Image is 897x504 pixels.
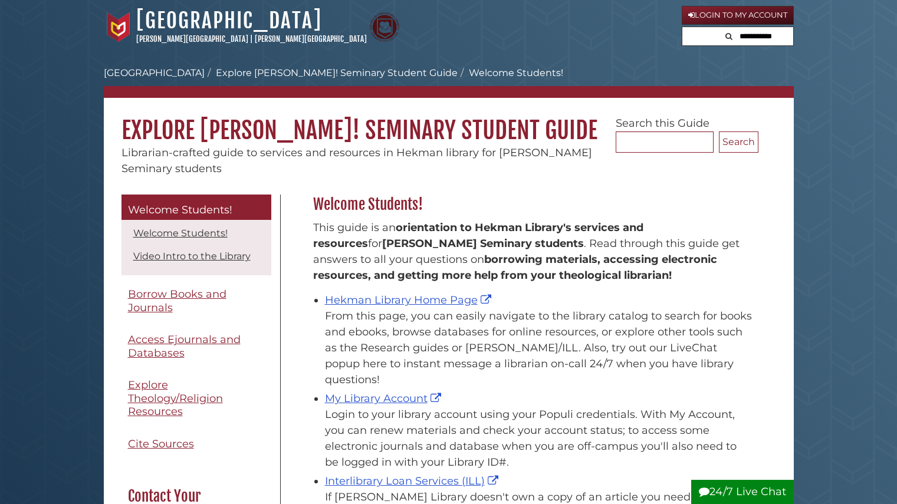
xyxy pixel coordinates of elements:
[128,333,241,360] span: Access Ejournals and Databases
[121,372,271,425] a: Explore Theology/Religion Resources
[121,327,271,366] a: Access Ejournals and Databases
[458,66,563,80] li: Welcome Students!
[325,294,494,307] a: Hekman Library Home Page
[128,203,232,216] span: Welcome Students!
[133,251,251,262] a: Video Intro to the Library
[133,228,228,239] a: Welcome Students!
[250,34,253,44] span: |
[121,195,271,220] a: Welcome Students!
[104,12,133,42] img: Calvin University
[128,378,223,418] span: Explore Theology/Religion Resources
[719,131,758,153] button: Search
[136,34,248,44] a: [PERSON_NAME][GEOGRAPHIC_DATA]
[313,221,643,250] strong: orientation to Hekman Library's services and resources
[382,237,584,250] strong: [PERSON_NAME] Seminary students
[128,437,194,450] span: Cite Sources
[128,288,226,314] span: Borrow Books and Journals
[136,8,322,34] a: [GEOGRAPHIC_DATA]
[121,146,592,175] span: Librarian-crafted guide to services and resources in Hekman library for [PERSON_NAME] Seminary st...
[325,392,444,405] a: My Library Account
[104,67,205,78] a: [GEOGRAPHIC_DATA]
[325,475,501,487] a: Interlibrary Loan Services (ILL)
[722,27,736,43] button: Search
[121,431,271,457] a: Cite Sources
[216,67,458,78] a: Explore [PERSON_NAME]! Seminary Student Guide
[104,66,794,98] nav: breadcrumb
[725,32,732,40] i: Search
[313,253,717,282] b: borrowing materials, accessing electronic resources, and getting more help from your theological ...
[325,407,753,470] div: Login to your library account using your Populi credentials. With My Account, you can renew mater...
[121,281,271,321] a: Borrow Books and Journals
[255,34,367,44] a: [PERSON_NAME][GEOGRAPHIC_DATA]
[691,480,794,504] button: 24/7 Live Chat
[313,221,740,282] span: This guide is an for . Read through this guide get answers to all your questions on
[682,6,794,25] a: Login to My Account
[325,308,753,388] div: From this page, you can easily navigate to the library catalog to search for books and ebooks, br...
[370,12,399,42] img: Calvin Theological Seminary
[307,195,758,214] h2: Welcome Students!
[104,98,794,145] h1: Explore [PERSON_NAME]! Seminary Student Guide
